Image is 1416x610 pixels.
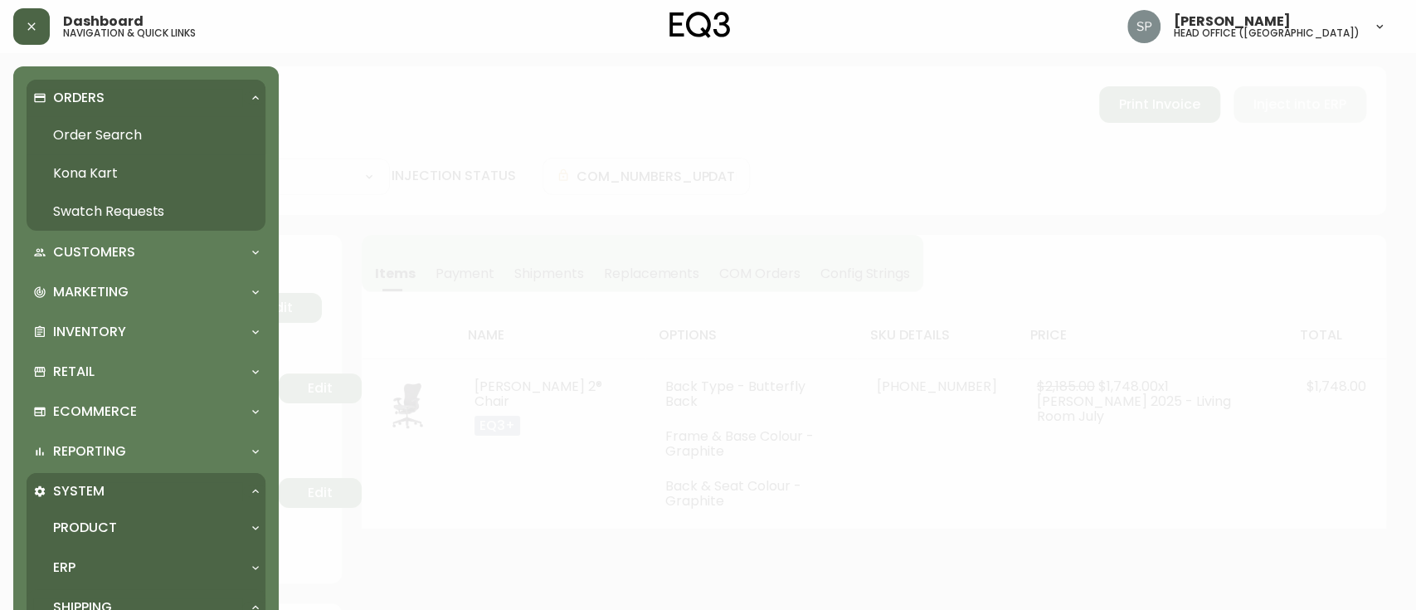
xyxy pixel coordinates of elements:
[669,12,731,38] img: logo
[53,89,105,107] p: Orders
[27,80,265,116] div: Orders
[27,354,265,390] div: Retail
[53,519,117,537] p: Product
[53,403,137,421] p: Ecommerce
[27,193,265,231] a: Swatch Requests
[27,433,265,470] div: Reporting
[53,363,95,381] p: Retail
[27,473,265,510] div: System
[53,559,75,577] p: ERP
[27,116,265,154] a: Order Search
[27,154,265,193] a: Kona Kart
[27,510,265,546] div: Product
[1127,10,1161,43] img: 0cb179e7bf3690758a1aaa5f0aafa0b4
[53,243,135,261] p: Customers
[53,442,126,461] p: Reporting
[53,482,105,500] p: System
[1174,15,1291,28] span: [PERSON_NAME]
[53,323,126,341] p: Inventory
[1174,28,1360,38] h5: head office ([GEOGRAPHIC_DATA])
[27,549,265,586] div: ERP
[63,28,196,38] h5: navigation & quick links
[27,314,265,350] div: Inventory
[27,274,265,310] div: Marketing
[53,283,129,301] p: Marketing
[63,15,144,28] span: Dashboard
[27,393,265,430] div: Ecommerce
[27,234,265,271] div: Customers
